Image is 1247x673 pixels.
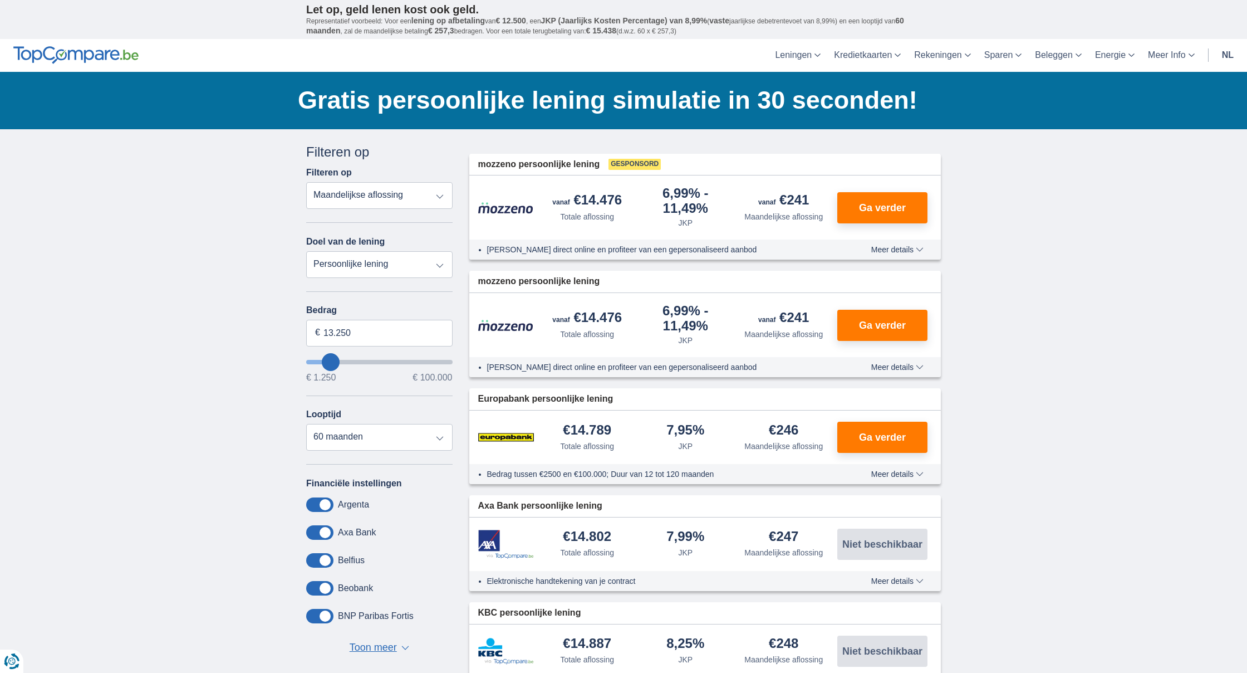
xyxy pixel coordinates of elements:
[863,577,932,586] button: Meer details
[478,158,600,171] span: mozzeno persoonlijke lening
[871,577,924,585] span: Meer details
[306,373,336,382] span: € 1.250
[338,583,373,593] label: Beobank
[859,320,906,330] span: Ga verder
[586,26,616,35] span: € 15.438
[478,500,602,513] span: Axa Bank persoonlijke lening
[560,441,614,452] div: Totale aflossing
[552,193,622,209] div: €14.476
[478,319,534,331] img: product.pl.alt Mozzeno
[413,373,452,382] span: € 100.000
[1088,39,1141,72] a: Energie
[541,16,708,25] span: JKP (Jaarlijks Kosten Percentage) van 8,99%
[678,654,693,665] div: JKP
[563,637,611,652] div: €14.887
[871,470,924,478] span: Meer details
[863,470,932,479] button: Meer details
[338,555,365,565] label: Belfius
[871,363,924,371] span: Meer details
[1141,39,1201,72] a: Meer Info
[478,423,534,451] img: product.pl.alt Europabank
[1028,39,1088,72] a: Beleggen
[560,654,614,665] div: Totale aflossing
[769,530,798,545] div: €247
[837,529,927,560] button: Niet beschikbaar
[842,539,922,549] span: Niet beschikbaar
[863,245,932,254] button: Meer details
[428,26,454,35] span: € 257,3
[306,479,402,489] label: Financiële instellingen
[837,636,927,667] button: Niet beschikbaar
[338,500,369,510] label: Argenta
[306,16,941,36] p: Representatief voorbeeld: Voor een van , een ( jaarlijkse debetrentevoet van 8,99%) en een loopti...
[411,16,485,25] span: lening op afbetaling
[769,637,798,652] div: €248
[709,16,729,25] span: vaste
[306,409,341,420] label: Looptijd
[306,3,941,16] p: Let op, geld lenen kost ook geld.
[306,16,904,35] span: 60 maanden
[552,311,622,326] div: €14.476
[487,576,831,587] li: Elektronische handtekening van je contract
[560,547,614,558] div: Totale aflossing
[837,192,927,223] button: Ga verder
[563,423,611,438] div: €14.789
[338,611,414,621] label: BNP Paribas Fortis
[859,432,906,442] span: Ga verder
[478,202,534,214] img: product.pl.alt Mozzeno
[641,304,730,333] div: 6,99%
[478,275,600,288] span: mozzeno persoonlijke lening
[495,16,526,25] span: € 12.500
[871,246,924,253] span: Meer details
[641,187,730,215] div: 6,99%
[306,360,453,364] input: wantToBorrow
[744,329,823,340] div: Maandelijkse aflossing
[478,607,581,620] span: KBC persoonlijke lening
[678,441,693,452] div: JKP
[346,640,413,656] button: Toon meer ▼
[666,423,704,438] div: 7,95%
[678,217,693,228] div: JKP
[744,441,823,452] div: Maandelijkse aflossing
[350,641,397,655] span: Toon meer
[306,237,385,247] label: Doel van de lening
[769,423,798,438] div: €246
[666,637,704,652] div: 8,25%
[306,143,453,162] div: Filteren op
[978,39,1029,72] a: Sparen
[837,422,927,453] button: Ga verder
[837,310,927,341] button: Ga verder
[758,311,809,326] div: €241
[863,363,932,372] button: Meer details
[401,646,409,650] span: ▼
[768,39,827,72] a: Leningen
[560,211,614,222] div: Totale aflossing
[560,329,614,340] div: Totale aflossing
[478,530,534,559] img: product.pl.alt Axa Bank
[487,469,831,480] li: Bedrag tussen €2500 en €100.000; Duur van 12 tot 120 maanden
[315,326,320,339] span: €
[678,547,693,558] div: JKP
[758,193,809,209] div: €241
[487,362,831,373] li: [PERSON_NAME] direct online en profiteer van een gepersonaliseerd aanbod
[744,211,823,222] div: Maandelijkse aflossing
[478,393,613,406] span: Europabank persoonlijke lening
[563,530,611,545] div: €14.802
[827,39,907,72] a: Kredietkaarten
[1215,39,1240,72] a: nl
[859,203,906,213] span: Ga verder
[744,547,823,558] div: Maandelijkse aflossing
[487,244,831,255] li: [PERSON_NAME] direct online en profiteer van een gepersonaliseerd aanbod
[338,528,376,538] label: Axa Bank
[478,638,534,665] img: product.pl.alt KBC
[678,335,693,346] div: JKP
[306,305,453,315] label: Bedrag
[306,168,352,178] label: Filteren op
[666,530,704,545] div: 7,99%
[13,46,139,64] img: TopCompare
[298,83,941,118] h1: Gratis persoonlijke lening simulatie in 30 seconden!
[907,39,977,72] a: Rekeningen
[608,159,661,170] span: Gesponsord
[842,646,922,656] span: Niet beschikbaar
[744,654,823,665] div: Maandelijkse aflossing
